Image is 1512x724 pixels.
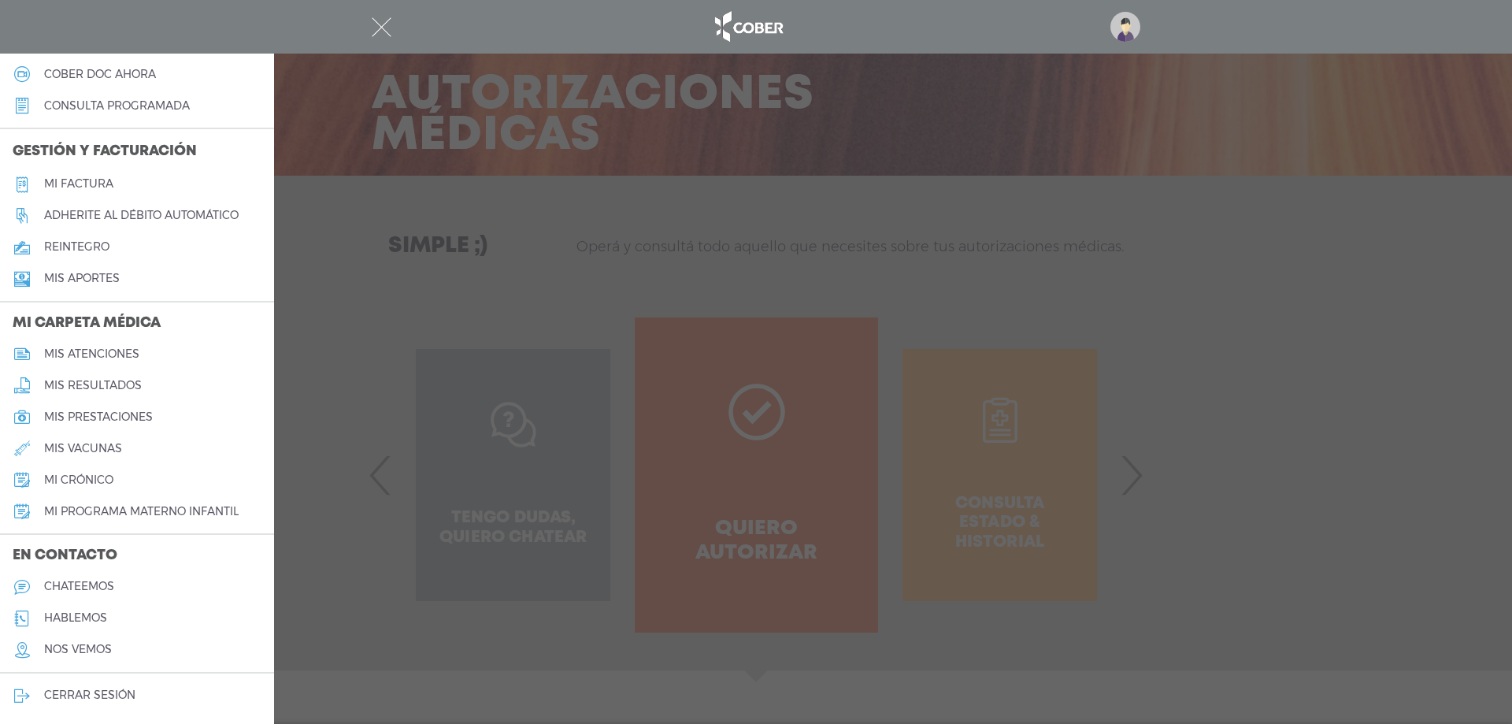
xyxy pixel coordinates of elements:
h5: Mis aportes [44,272,120,285]
h5: mis vacunas [44,442,122,455]
h5: consulta programada [44,99,190,113]
img: logo_cober_home-white.png [706,8,789,46]
h5: mis resultados [44,379,142,392]
img: Cober_menu-close-white.svg [372,17,391,37]
h5: mis prestaciones [44,410,153,424]
h5: hablemos [44,611,107,625]
h5: nos vemos [44,643,112,656]
h5: Mi factura [44,177,113,191]
h5: cerrar sesión [44,689,135,702]
h5: Adherite al débito automático [44,209,239,222]
h5: chateemos [44,580,114,593]
h5: Cober doc ahora [44,68,156,81]
h5: reintegro [44,240,109,254]
img: profile-placeholder.svg [1110,12,1140,42]
h5: mi programa materno infantil [44,505,239,518]
h5: mi crónico [44,473,113,487]
h5: mis atenciones [44,347,139,361]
